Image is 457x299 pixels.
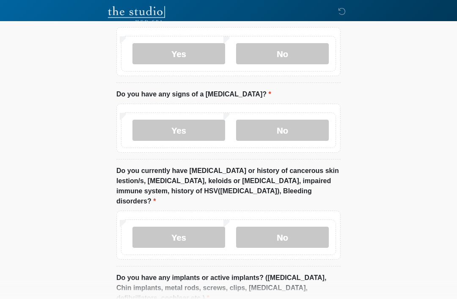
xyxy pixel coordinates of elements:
img: The Studio Med Spa Logo [108,6,165,23]
label: No [236,44,329,65]
label: No [236,120,329,141]
label: Do you currently have [MEDICAL_DATA] or history of cancerous skin lestion/s, [MEDICAL_DATA], kelo... [116,166,341,207]
label: No [236,227,329,248]
label: Yes [132,120,225,141]
label: Yes [132,44,225,65]
label: Yes [132,227,225,248]
label: Do you have any signs of a [MEDICAL_DATA]? [116,90,271,100]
